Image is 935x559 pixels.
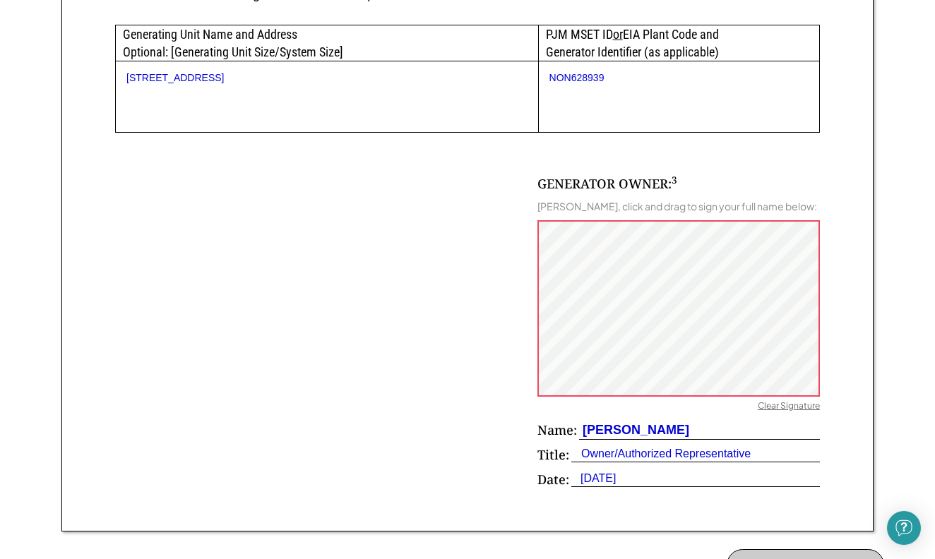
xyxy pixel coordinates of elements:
[537,446,569,464] div: Title:
[571,471,616,486] div: [DATE]
[613,27,623,42] u: or
[887,511,921,545] div: Open Intercom Messenger
[579,421,689,439] div: [PERSON_NAME]
[571,446,751,462] div: Owner/Authorized Representative
[537,175,677,193] div: GENERATOR OWNER:
[672,174,677,186] sup: 3
[126,72,528,84] div: [STREET_ADDRESS]
[758,400,820,414] div: Clear Signature
[537,421,577,439] div: Name:
[537,200,817,212] div: [PERSON_NAME], click and drag to sign your full name below:
[537,471,569,488] div: Date:
[549,72,809,84] div: NON628939
[539,25,819,61] div: PJM MSET ID EIA Plant Code and Generator Identifier (as applicable)
[116,25,538,61] div: Generating Unit Name and Address Optional: [Generating Unit Size/System Size]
